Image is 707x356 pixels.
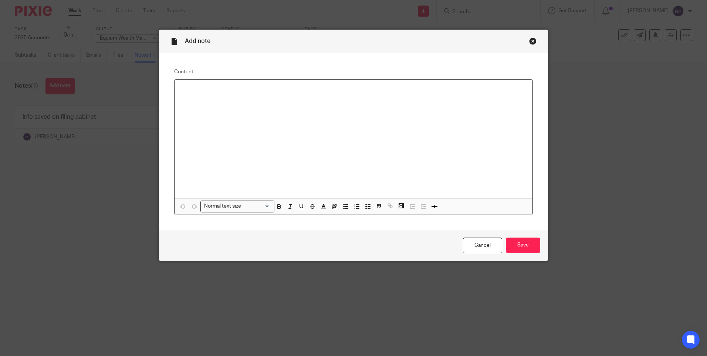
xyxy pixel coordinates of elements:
[243,202,270,210] input: Search for option
[463,238,502,253] a: Cancel
[185,38,210,44] span: Add note
[200,201,274,212] div: Search for option
[202,202,243,210] span: Normal text size
[174,68,533,75] label: Content
[506,238,540,253] input: Save
[529,37,537,45] div: Close this dialog window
